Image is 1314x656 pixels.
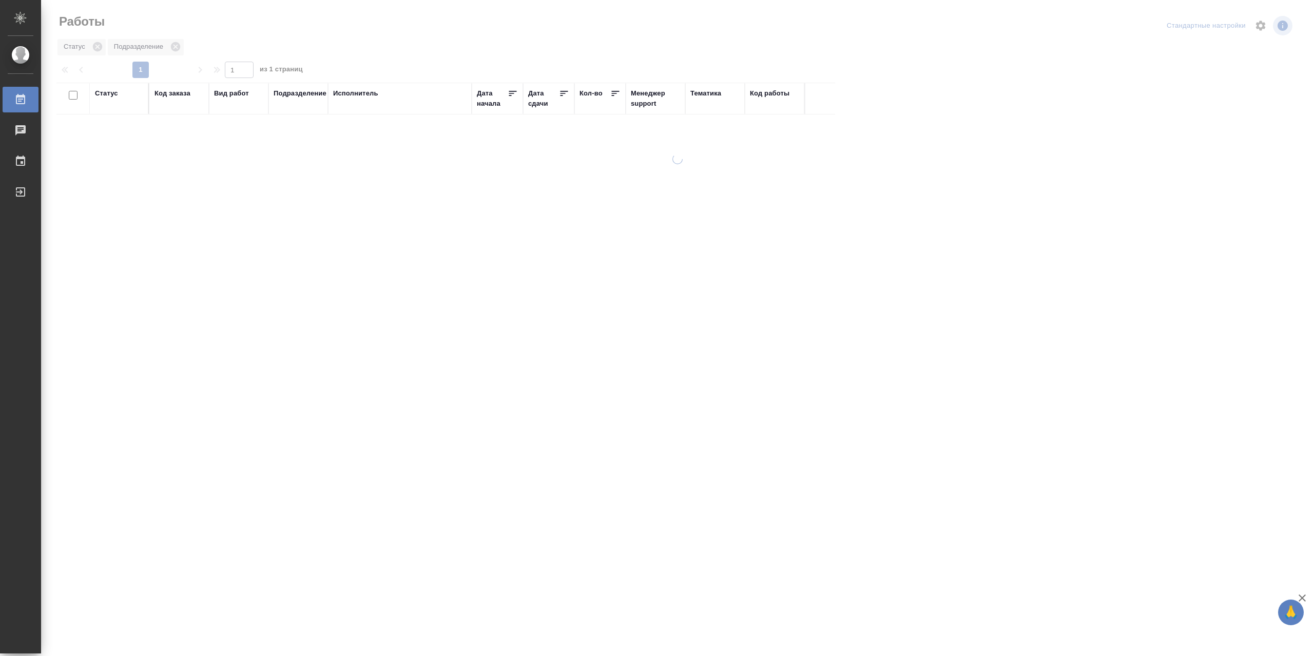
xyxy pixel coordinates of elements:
[690,88,721,99] div: Тематика
[1282,602,1300,623] span: 🙏
[631,88,680,109] div: Менеджер support
[579,88,603,99] div: Кол-во
[95,88,118,99] div: Статус
[274,88,326,99] div: Подразделение
[477,88,508,109] div: Дата начала
[750,88,789,99] div: Код работы
[333,88,378,99] div: Исполнитель
[214,88,249,99] div: Вид работ
[154,88,190,99] div: Код заказа
[1278,600,1304,625] button: 🙏
[528,88,559,109] div: Дата сдачи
